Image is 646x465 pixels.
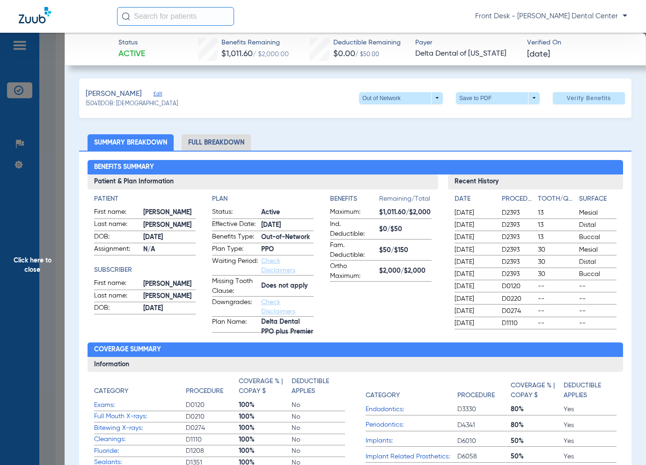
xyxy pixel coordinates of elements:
[186,400,239,410] span: D0120
[212,276,258,296] span: Missing Tooth Clause:
[579,319,617,328] span: --
[94,435,186,444] span: Cleanings:
[455,306,494,316] span: [DATE]
[502,282,535,291] span: D0120
[261,245,314,254] span: PPO
[330,194,379,207] app-breakdown-title: Benefits
[261,208,314,218] span: Active
[455,257,494,267] span: [DATE]
[330,219,376,239] span: Ind. Deductible:
[239,412,292,421] span: 100%
[239,446,292,456] span: 100%
[94,412,186,421] span: Full Mouth X-rays:
[538,232,576,242] span: 13
[564,377,617,404] app-breakdown-title: Deductible Applies
[333,50,355,58] span: $0.00
[567,94,611,102] span: Verify Benefits
[88,160,624,175] h2: Benefits Summary
[579,194,617,204] h4: Surface
[143,291,196,301] span: [PERSON_NAME]
[186,412,239,421] span: D0210
[292,435,345,444] span: No
[475,12,627,21] span: Front Desk - [PERSON_NAME] Dental Center
[564,405,617,414] span: Yes
[564,452,617,461] span: Yes
[292,377,340,396] h4: Deductible Applies
[143,245,196,254] span: N/A
[143,304,196,313] span: [DATE]
[455,220,494,230] span: [DATE]
[239,423,292,433] span: 100%
[94,423,186,433] span: Bitewing X-rays:
[538,245,576,254] span: 30
[212,194,314,204] h4: Plan
[94,232,140,243] span: DOB:
[379,194,432,207] span: Remaining/Total
[292,400,345,410] span: No
[511,405,564,414] span: 80%
[94,265,196,275] h4: Subscriber
[94,194,196,204] h4: Patient
[88,342,624,357] h2: Coverage Summary
[359,92,443,104] button: Out of Network
[94,244,140,255] span: Assignment:
[186,423,239,433] span: D0274
[511,421,564,430] span: 80%
[538,257,576,267] span: 30
[579,294,617,304] span: --
[579,282,617,291] span: --
[86,88,142,100] span: [PERSON_NAME]
[88,174,438,189] h3: Patient & Plan Information
[154,91,162,100] span: Edit
[86,100,178,109] span: (5041) DOB: [DEMOGRAPHIC_DATA]
[330,194,379,204] h4: Benefits
[88,134,174,151] li: Summary Breakdown
[143,279,196,289] span: [PERSON_NAME]
[143,232,196,242] span: [DATE]
[415,48,519,60] span: Delta Dental of [US_STATE]
[455,232,494,242] span: [DATE]
[448,174,624,189] h3: Recent History
[457,452,510,461] span: D6058
[212,256,258,275] span: Waiting Period:
[186,377,239,400] app-breakdown-title: Procedure
[212,207,258,218] span: Status:
[538,269,576,279] span: 30
[261,281,314,291] span: Does not apply
[579,220,617,230] span: Distal
[502,232,535,242] span: D2393
[455,245,494,254] span: [DATE]
[118,48,145,60] span: Active
[366,436,457,446] span: Implants:
[212,219,258,231] span: Effective Date:
[538,294,576,304] span: --
[212,232,258,243] span: Benefits Type:
[455,194,494,204] h4: Date
[511,381,559,400] h4: Coverage % | Copay $
[455,294,494,304] span: [DATE]
[538,194,576,204] h4: Tooth/Quad
[88,357,624,372] h3: Information
[330,262,376,281] span: Ortho Maximum:
[94,377,186,400] app-breakdown-title: Category
[457,377,510,404] app-breakdown-title: Procedure
[579,245,617,254] span: Mesial
[143,220,196,230] span: [PERSON_NAME]
[502,194,535,204] h4: Procedure
[221,50,253,58] span: $1,011.60
[599,420,646,465] iframe: Chat Widget
[579,257,617,267] span: Distal
[527,38,631,48] span: Verified On
[379,246,432,255] span: $50/$150
[553,92,625,104] button: Verify Benefits
[117,7,234,26] input: Search for patients
[538,282,576,291] span: --
[579,269,617,279] span: Buccal
[94,386,128,396] h4: Category
[455,282,494,291] span: [DATE]
[261,232,314,242] span: Out-of-Network
[527,49,550,60] span: [DATE]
